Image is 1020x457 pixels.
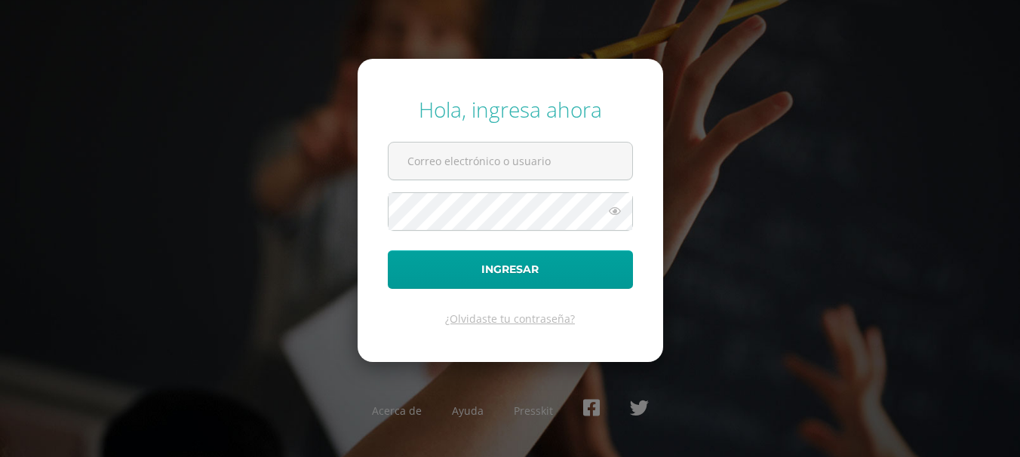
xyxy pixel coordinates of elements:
[388,250,633,289] button: Ingresar
[452,403,484,418] a: Ayuda
[514,403,553,418] a: Presskit
[389,143,632,179] input: Correo electrónico o usuario
[388,95,633,124] div: Hola, ingresa ahora
[372,403,422,418] a: Acerca de
[445,311,575,326] a: ¿Olvidaste tu contraseña?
